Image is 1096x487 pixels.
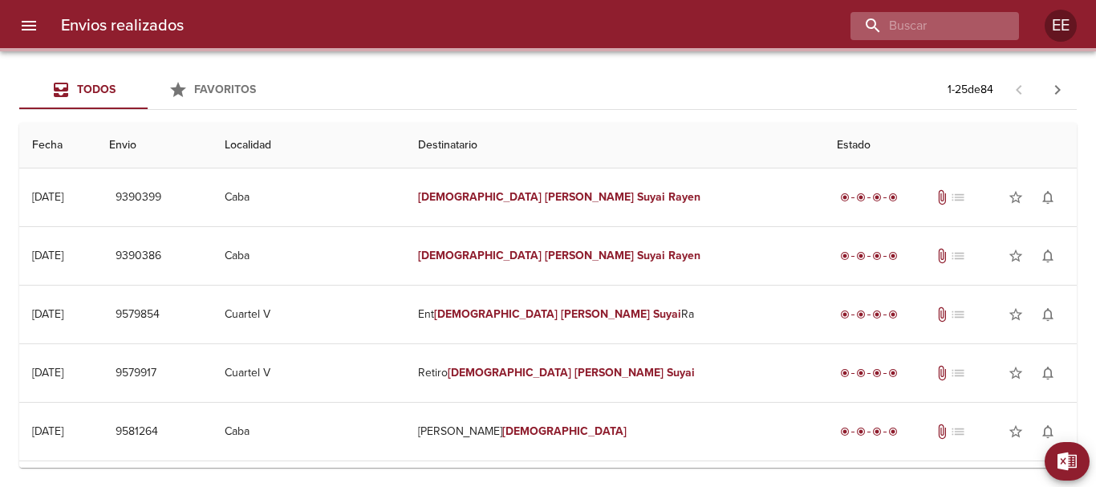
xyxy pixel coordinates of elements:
[109,300,166,330] button: 9579854
[545,190,634,204] em: [PERSON_NAME]
[1000,81,1038,97] span: Pagina anterior
[1040,306,1056,323] span: notifications_none
[212,403,404,461] td: Caba
[109,183,168,213] button: 9390399
[1000,181,1032,213] button: Agregar a favoritos
[405,344,824,402] td: Retiro
[109,359,163,388] button: 9579917
[109,241,168,271] button: 9390386
[212,168,404,226] td: Caba
[950,189,966,205] span: No tiene pedido asociado
[934,248,950,264] span: Tiene documentos adjuntos
[837,365,901,381] div: Entregado
[1008,189,1024,205] span: star_border
[1045,10,1077,42] div: Abrir información de usuario
[116,188,161,208] span: 9390399
[668,190,700,204] em: Rayen
[1000,416,1032,448] button: Agregar a favoritos
[888,251,898,261] span: radio_button_checked
[19,71,276,109] div: Tabs Envios
[950,248,966,264] span: No tiene pedido asociado
[1008,424,1024,440] span: star_border
[1040,248,1056,264] span: notifications_none
[934,189,950,205] span: Tiene documentos adjuntos
[667,366,695,379] em: Suyai
[888,193,898,202] span: radio_button_checked
[1032,240,1064,272] button: Activar notificaciones
[10,6,48,45] button: menu
[1008,248,1024,264] span: star_border
[1040,424,1056,440] span: notifications_none
[840,251,850,261] span: radio_button_checked
[934,306,950,323] span: Tiene documentos adjuntos
[1032,416,1064,448] button: Activar notificaciones
[194,83,256,96] span: Favoritos
[668,249,700,262] em: Rayen
[872,193,882,202] span: radio_button_checked
[212,344,404,402] td: Cuartel V
[934,424,950,440] span: Tiene documentos adjuntos
[1000,298,1032,331] button: Agregar a favoritos
[872,368,882,378] span: radio_button_checked
[574,366,664,379] em: [PERSON_NAME]
[405,403,824,461] td: [PERSON_NAME]
[637,190,665,204] em: Suyai
[837,189,901,205] div: Entregado
[950,306,966,323] span: No tiene pedido asociado
[96,123,212,168] th: Envio
[856,368,866,378] span: radio_button_checked
[1040,189,1056,205] span: notifications_none
[405,123,824,168] th: Destinatario
[1045,442,1090,481] button: Exportar Excel
[32,249,63,262] div: [DATE]
[872,251,882,261] span: radio_button_checked
[948,82,993,98] p: 1 - 25 de 84
[872,427,882,436] span: radio_button_checked
[950,424,966,440] span: No tiene pedido asociado
[1000,357,1032,389] button: Agregar a favoritos
[448,366,572,379] em: [DEMOGRAPHIC_DATA]
[840,310,850,319] span: radio_button_checked
[77,83,116,96] span: Todos
[856,310,866,319] span: radio_button_checked
[109,417,164,447] button: 9581264
[1000,240,1032,272] button: Agregar a favoritos
[561,307,650,321] em: [PERSON_NAME]
[32,424,63,438] div: [DATE]
[61,13,184,39] h6: Envios realizados
[840,427,850,436] span: radio_button_checked
[116,363,156,384] span: 9579917
[950,365,966,381] span: No tiene pedido asociado
[1008,365,1024,381] span: star_border
[1045,10,1077,42] div: EE
[19,123,96,168] th: Fecha
[405,286,824,343] td: Ent Ra
[1032,357,1064,389] button: Activar notificaciones
[637,249,665,262] em: Suyai
[837,306,901,323] div: Entregado
[545,249,634,262] em: [PERSON_NAME]
[32,366,63,379] div: [DATE]
[837,424,901,440] div: Entregado
[418,249,542,262] em: [DEMOGRAPHIC_DATA]
[1032,298,1064,331] button: Activar notificaciones
[840,368,850,378] span: radio_button_checked
[434,307,558,321] em: [DEMOGRAPHIC_DATA]
[824,123,1077,168] th: Estado
[653,307,681,321] em: Suyai
[32,307,63,321] div: [DATE]
[888,368,898,378] span: radio_button_checked
[934,365,950,381] span: Tiene documentos adjuntos
[888,310,898,319] span: radio_button_checked
[1040,365,1056,381] span: notifications_none
[418,190,542,204] em: [DEMOGRAPHIC_DATA]
[1032,181,1064,213] button: Activar notificaciones
[856,251,866,261] span: radio_button_checked
[1008,306,1024,323] span: star_border
[850,12,992,40] input: buscar
[212,227,404,285] td: Caba
[856,427,866,436] span: radio_button_checked
[856,193,866,202] span: radio_button_checked
[872,310,882,319] span: radio_button_checked
[32,190,63,204] div: [DATE]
